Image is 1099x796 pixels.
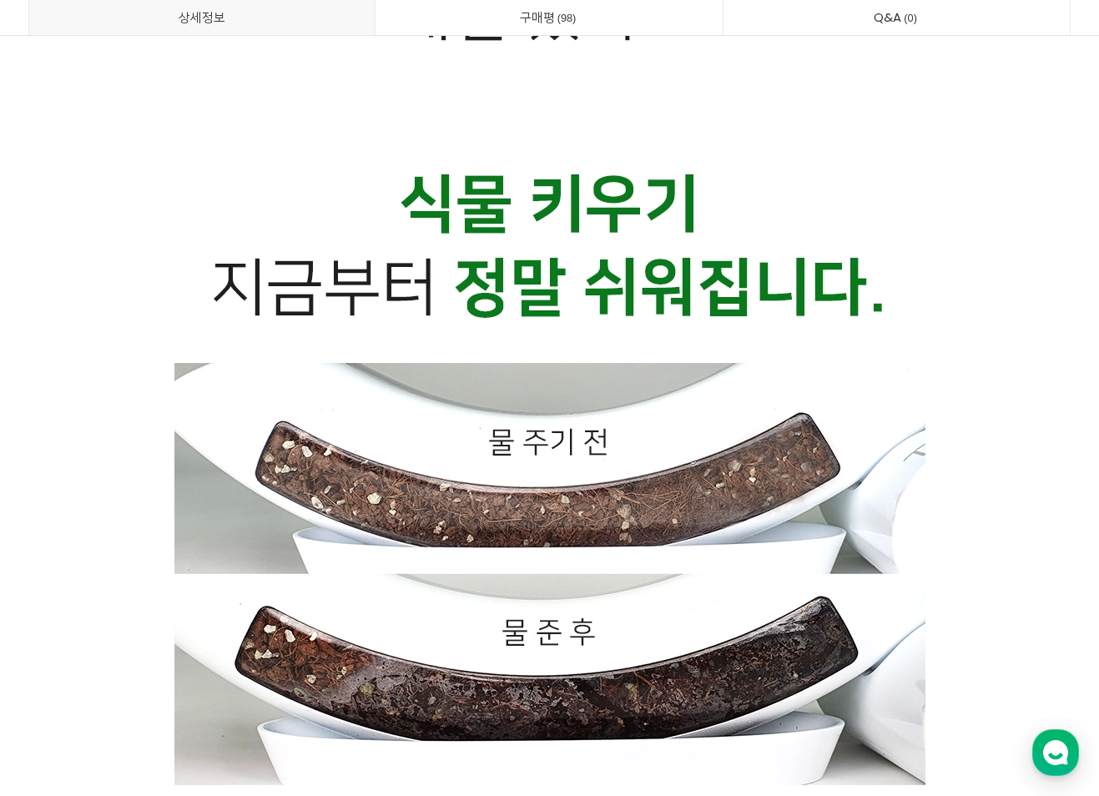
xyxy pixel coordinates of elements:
[901,9,920,27] span: 0
[53,554,63,567] span: 홈
[5,529,110,571] a: 홈
[555,9,579,27] span: 98
[110,529,215,571] a: 대화
[258,554,278,567] span: 설정
[153,555,173,568] span: 대화
[215,529,320,571] a: 설정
